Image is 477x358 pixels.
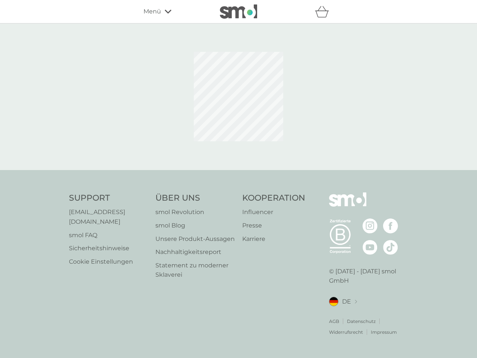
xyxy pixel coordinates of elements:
[69,192,148,204] h4: Support
[69,207,148,226] a: [EMAIL_ADDRESS][DOMAIN_NAME]
[363,219,378,233] img: besuche die smol Instagram Seite
[347,318,376,325] a: Datenschutz
[155,234,235,244] a: Unsere Produkt‑Aussagen
[329,297,338,306] img: DE flag
[155,261,235,280] a: Statement zu moderner Sklaverei
[242,192,305,204] h4: Kooperation
[242,221,305,230] a: Presse
[155,221,235,230] a: smol Blog
[69,257,148,267] a: Cookie Einstellungen
[329,318,339,325] a: AGB
[242,234,305,244] a: Karriere
[143,7,161,16] span: Menü
[329,329,363,336] a: Widerrufsrecht
[355,300,357,304] img: Standort auswählen
[155,247,235,257] a: Nachhaltigkeitsreport
[329,192,366,218] img: smol
[329,267,408,286] p: © [DATE] - [DATE] smol GmbH
[69,230,148,240] a: smol FAQ
[363,240,378,255] img: besuche die smol YouTube Seite
[242,207,305,217] a: Influencer
[315,4,334,19] div: Warenkorb
[383,240,398,255] img: besuche die smol TikTok Seite
[220,4,257,19] img: smol
[371,329,397,336] a: Impressum
[383,219,398,233] img: besuche die smol Facebook Seite
[69,244,148,253] a: Sicherheitshinweise
[342,297,351,307] span: DE
[155,192,235,204] h4: Über Uns
[155,207,235,217] a: smol Revolution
